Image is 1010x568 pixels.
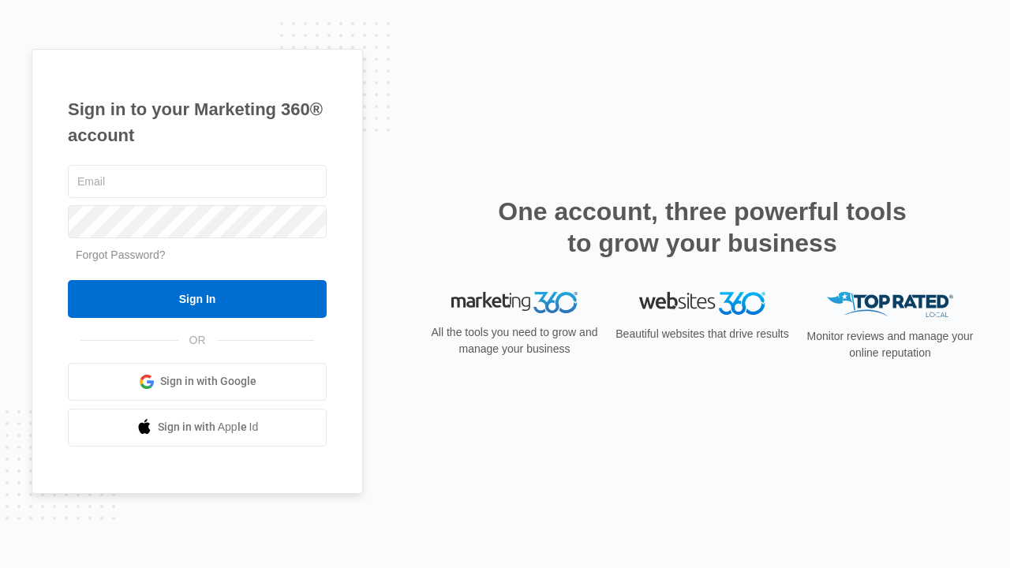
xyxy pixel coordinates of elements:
[614,326,791,342] p: Beautiful websites that drive results
[68,280,327,318] input: Sign In
[68,363,327,401] a: Sign in with Google
[178,332,217,349] span: OR
[68,409,327,447] a: Sign in with Apple Id
[160,373,256,390] span: Sign in with Google
[68,96,327,148] h1: Sign in to your Marketing 360® account
[493,196,911,259] h2: One account, three powerful tools to grow your business
[451,292,578,314] img: Marketing 360
[76,248,166,261] a: Forgot Password?
[639,292,765,315] img: Websites 360
[158,419,259,435] span: Sign in with Apple Id
[68,165,327,198] input: Email
[426,324,603,357] p: All the tools you need to grow and manage your business
[827,292,953,318] img: Top Rated Local
[802,328,978,361] p: Monitor reviews and manage your online reputation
